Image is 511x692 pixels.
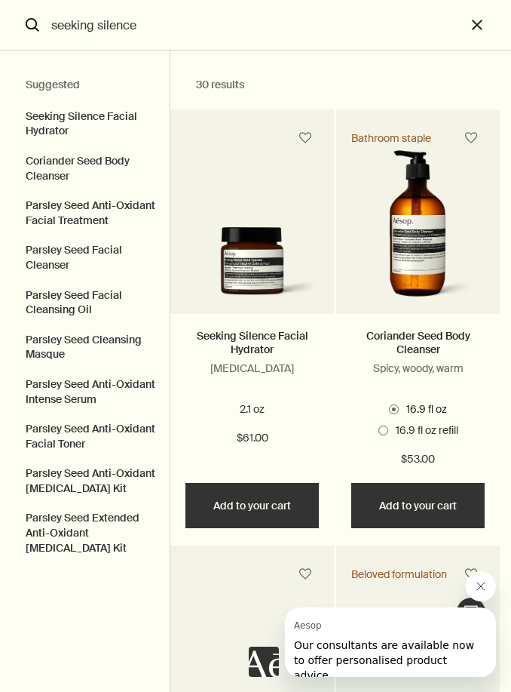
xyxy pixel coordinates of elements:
[351,361,485,375] p: Spicy, woody, warm
[249,571,496,677] div: Aesop says "Our consultants are available now to offer personalised product advice.". Open messag...
[26,76,144,94] h2: Suggested
[466,571,496,601] iframe: Close message from Aesop
[457,561,485,588] button: Save to cabinet
[336,150,500,314] a: Aesop Coriander Seed Body Cleanser 500ml in amber bottle with pump
[249,647,279,677] iframe: no content
[355,150,481,306] img: Aesop Coriander Seed Body Cleanser 500ml in amber bottle with pump
[457,125,485,152] button: Save to cabinet
[292,125,319,152] button: Save to cabinet
[351,483,485,528] button: Add to your cart - $53.00
[185,329,319,356] a: Seeking Silence Facial Hydrator
[196,76,474,94] h2: 30 results
[351,329,485,356] a: Coriander Seed Body Cleanser
[185,361,319,375] p: [MEDICAL_DATA]
[351,131,431,145] div: Bathroom staple
[170,150,334,314] a: Seeking Silence Facial Hydrator in brown glass jar
[351,567,447,581] div: Beloved formulation
[178,227,326,306] img: Seeking Silence Facial Hydrator in brown glass jar
[237,429,268,447] span: $61.00
[9,32,189,74] span: Our consultants are available now to offer personalised product advice.
[292,561,319,588] button: Save to cabinet
[399,402,447,417] span: 16.9 fl oz
[185,483,319,528] button: Add to your cart - $61.00
[401,451,435,469] span: $53.00
[388,423,458,438] span: 16.9 fl oz refill
[285,607,496,677] iframe: Message from Aesop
